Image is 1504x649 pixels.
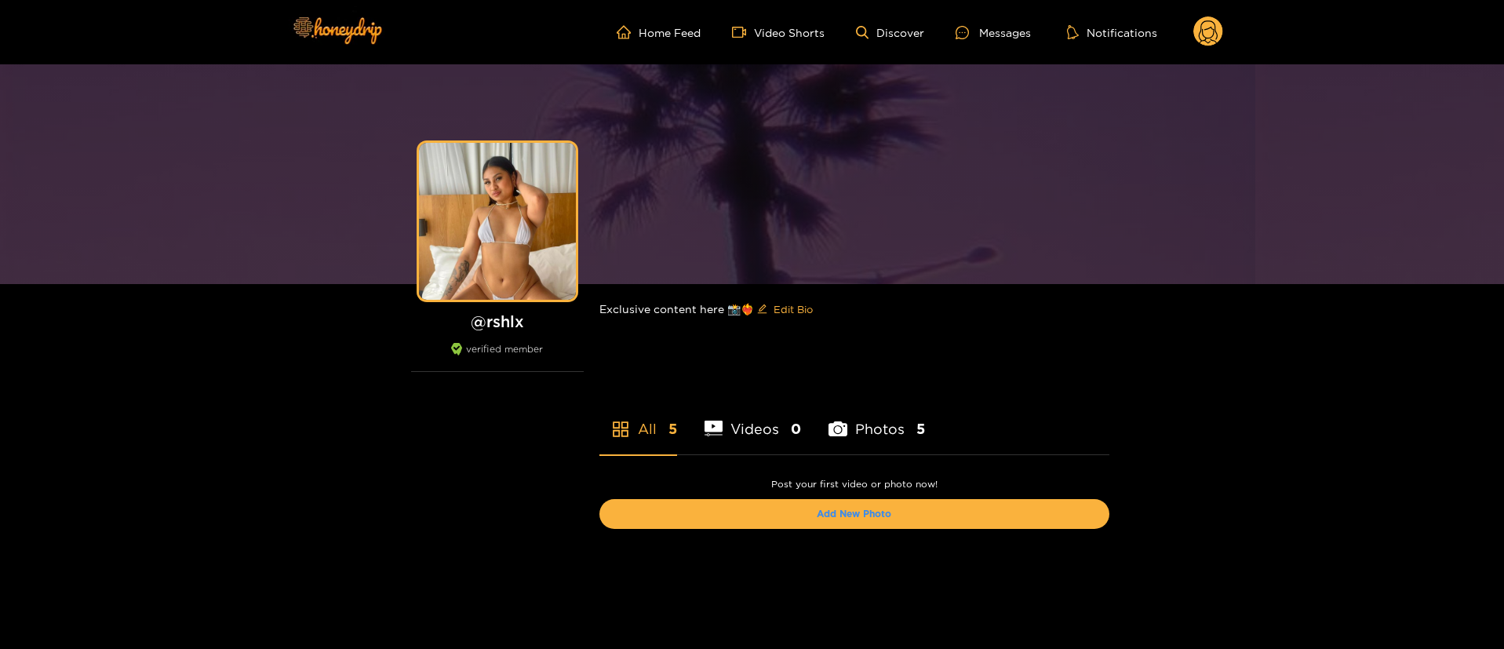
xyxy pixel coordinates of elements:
span: home [617,25,639,39]
a: Video Shorts [732,25,825,39]
span: edit [757,304,767,315]
h1: @ rshlx [411,312,584,331]
li: Photos [828,384,925,454]
li: All [599,384,677,454]
span: video-camera [732,25,754,39]
button: Add New Photo [599,499,1109,529]
li: Videos [705,384,802,454]
p: Post your first video or photo now! [599,479,1109,490]
span: 0 [791,419,801,439]
span: appstore [611,420,630,439]
span: Edit Bio [774,301,813,317]
a: Discover [856,26,924,39]
div: Messages [956,24,1031,42]
a: Add New Photo [817,509,891,519]
span: 5 [916,419,925,439]
span: 5 [668,419,677,439]
div: verified member [411,343,584,372]
div: Exclusive content here 📸❤️‍🔥 [599,284,1109,334]
button: editEdit Bio [754,297,816,322]
a: Home Feed [617,25,701,39]
button: Notifications [1062,24,1162,40]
